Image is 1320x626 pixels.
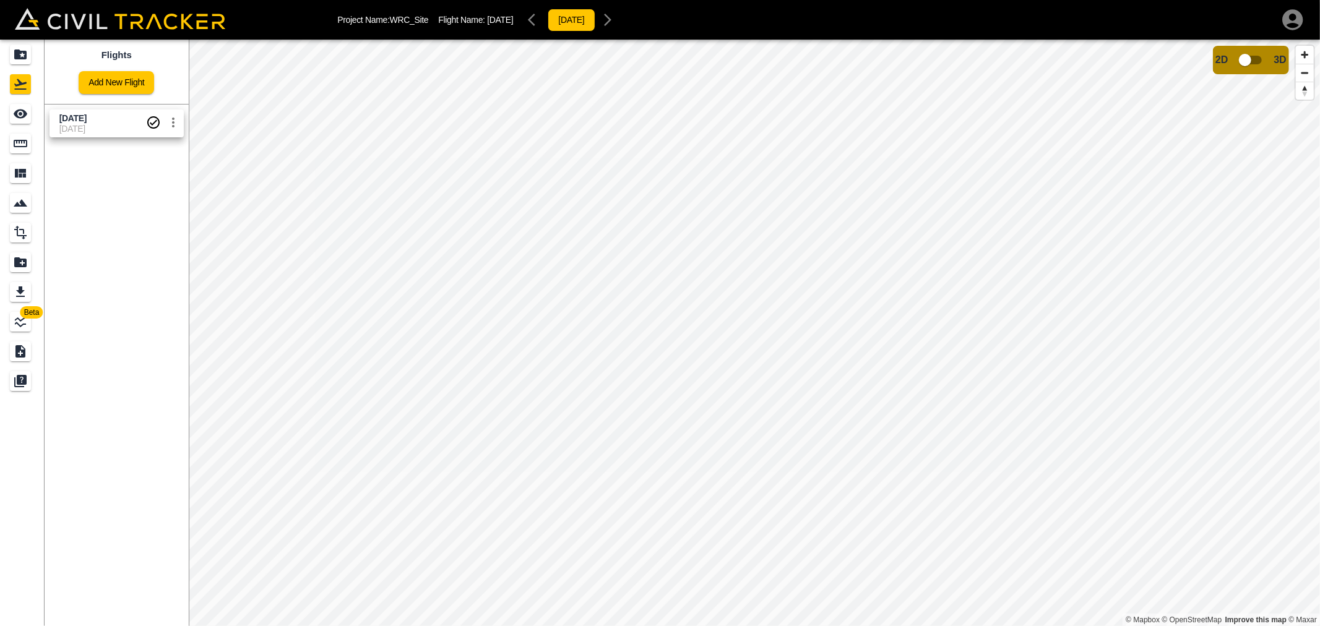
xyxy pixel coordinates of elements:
span: [DATE] [487,15,513,25]
p: Project Name: WRC_Site [337,15,428,25]
a: Map feedback [1225,615,1287,624]
button: Zoom out [1296,64,1314,82]
button: Reset bearing to north [1296,82,1314,100]
span: 3D [1274,54,1287,66]
a: OpenStreetMap [1162,615,1222,624]
a: Mapbox [1126,615,1160,624]
span: 2D [1215,54,1228,66]
button: Zoom in [1296,46,1314,64]
button: [DATE] [548,9,595,32]
canvas: Map [189,40,1320,626]
a: Maxar [1288,615,1317,624]
img: Civil Tracker [15,8,225,30]
p: Flight Name: [438,15,513,25]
